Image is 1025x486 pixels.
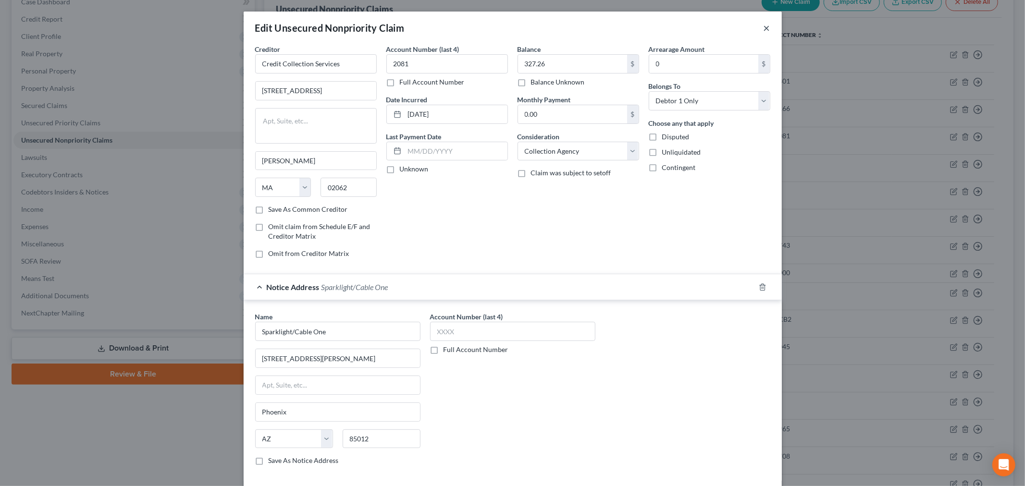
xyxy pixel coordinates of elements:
div: $ [758,55,770,73]
label: Consideration [518,132,560,142]
input: Apt, Suite, etc... [256,376,420,394]
input: MM/DD/YYYY [405,105,507,123]
input: 0.00 [518,55,627,73]
label: Choose any that apply [649,118,714,128]
label: Balance [518,44,541,54]
span: Disputed [662,133,690,141]
div: $ [627,55,639,73]
span: Name [255,313,273,321]
input: Enter zip... [321,178,377,197]
label: Unknown [400,164,429,174]
input: XXXX [430,322,595,341]
span: Sparklight/Cable One [321,282,388,292]
label: Save As Common Creditor [269,205,348,214]
input: 0.00 [649,55,758,73]
input: XXXX [386,54,508,73]
label: Account Number (last 4) [430,312,503,322]
label: Full Account Number [400,77,465,87]
input: Enter city... [256,403,420,421]
label: Save As Notice Address [269,456,339,465]
label: Balance Unknown [531,77,585,87]
span: Unliquidated [662,148,701,156]
button: × [764,22,770,34]
span: Claim was subject to setoff [531,169,611,177]
input: 0.00 [518,105,627,123]
label: Full Account Number [444,345,508,354]
span: Contingent [662,163,696,171]
div: $ [627,105,639,123]
input: Enter address... [256,82,376,100]
input: Enter address... [256,349,420,367]
label: Monthly Payment [518,95,571,105]
span: Omit from Creditor Matrix [269,249,349,257]
input: Enter city... [256,152,376,170]
span: Notice Address [267,282,320,292]
input: MM/DD/YYYY [405,142,507,160]
label: Arrearage Amount [649,44,705,54]
input: Search creditor by name... [255,54,377,73]
label: Last Payment Date [386,132,442,142]
span: Omit claim from Schedule E/F and Creditor Matrix [269,222,370,240]
label: Date Incurred [386,95,428,105]
div: Edit Unsecured Nonpriority Claim [255,21,405,35]
span: Belongs To [649,82,681,90]
input: Search by name... [255,322,420,341]
div: Open Intercom Messenger [992,453,1015,476]
span: Creditor [255,45,281,53]
input: Enter zip.. [343,429,420,449]
label: Account Number (last 4) [386,44,459,54]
